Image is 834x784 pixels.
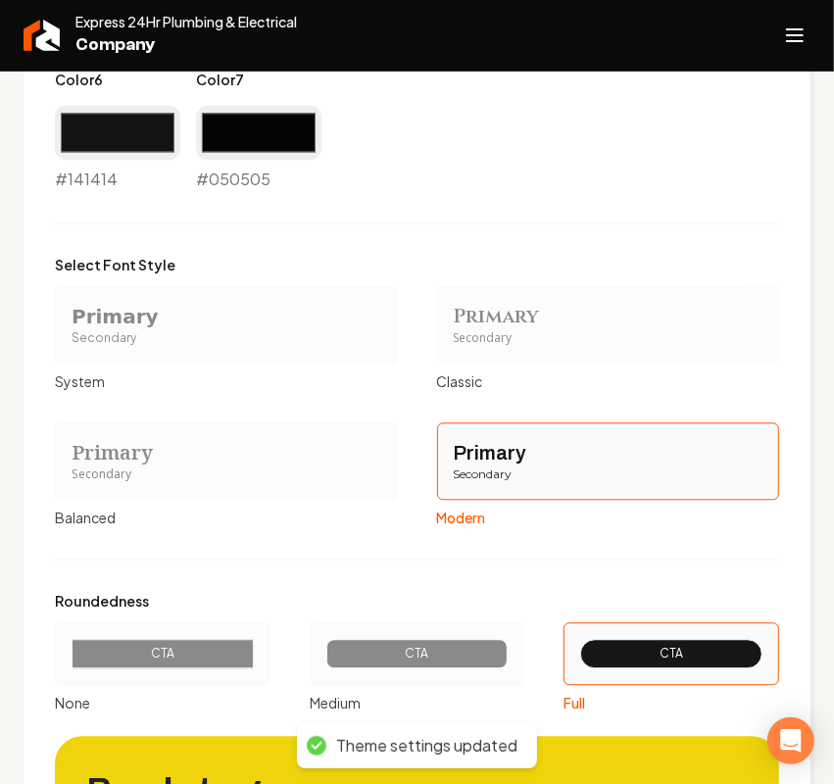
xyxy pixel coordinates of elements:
[437,371,780,391] div: Classic
[336,736,517,757] div: Theme settings updated
[24,20,60,51] img: Rebolt Logo
[454,439,763,466] div: Primary
[55,371,398,391] div: System
[72,466,381,483] div: Secondary
[72,330,381,347] div: Secondary
[88,646,237,661] div: CTA
[55,591,779,611] label: Roundedness
[597,646,746,661] div: CTA
[196,105,321,191] div: #050505
[55,70,180,89] label: Color 6
[343,646,492,661] div: CTA
[767,717,814,764] div: Open Intercom Messenger
[564,693,779,712] div: Full
[55,105,180,191] div: #141414
[55,693,270,712] div: None
[437,508,780,527] div: Modern
[75,31,297,59] span: Company
[771,12,818,59] button: Open navigation menu
[55,508,398,527] div: Balanced
[454,330,763,347] div: Secondary
[454,466,763,483] div: Secondary
[310,693,525,712] div: Medium
[454,303,763,330] div: Primary
[196,70,321,89] label: Color 7
[55,255,779,274] label: Select Font Style
[72,303,381,330] div: Primary
[72,439,381,466] div: Primary
[75,12,297,31] span: Express 24Hr Plumbing & Electrical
